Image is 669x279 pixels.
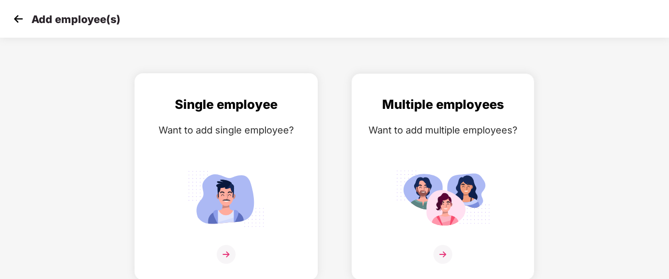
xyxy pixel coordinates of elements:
img: svg+xml;base64,PHN2ZyB4bWxucz0iaHR0cDovL3d3dy53My5vcmcvMjAwMC9zdmciIGlkPSJNdWx0aXBsZV9lbXBsb3llZS... [396,166,490,231]
img: svg+xml;base64,PHN2ZyB4bWxucz0iaHR0cDovL3d3dy53My5vcmcvMjAwMC9zdmciIHdpZHRoPSIzNiIgaGVpZ2h0PSIzNi... [217,245,236,264]
img: svg+xml;base64,PHN2ZyB4bWxucz0iaHR0cDovL3d3dy53My5vcmcvMjAwMC9zdmciIGlkPSJTaW5nbGVfZW1wbG95ZWUiIH... [179,166,273,231]
p: Add employee(s) [31,13,120,26]
img: svg+xml;base64,PHN2ZyB4bWxucz0iaHR0cDovL3d3dy53My5vcmcvMjAwMC9zdmciIHdpZHRoPSIzNiIgaGVpZ2h0PSIzNi... [433,245,452,264]
div: Single employee [146,95,307,115]
div: Want to add single employee? [146,122,307,138]
div: Multiple employees [362,95,523,115]
img: svg+xml;base64,PHN2ZyB4bWxucz0iaHR0cDovL3d3dy53My5vcmcvMjAwMC9zdmciIHdpZHRoPSIzMCIgaGVpZ2h0PSIzMC... [10,11,26,27]
div: Want to add multiple employees? [362,122,523,138]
